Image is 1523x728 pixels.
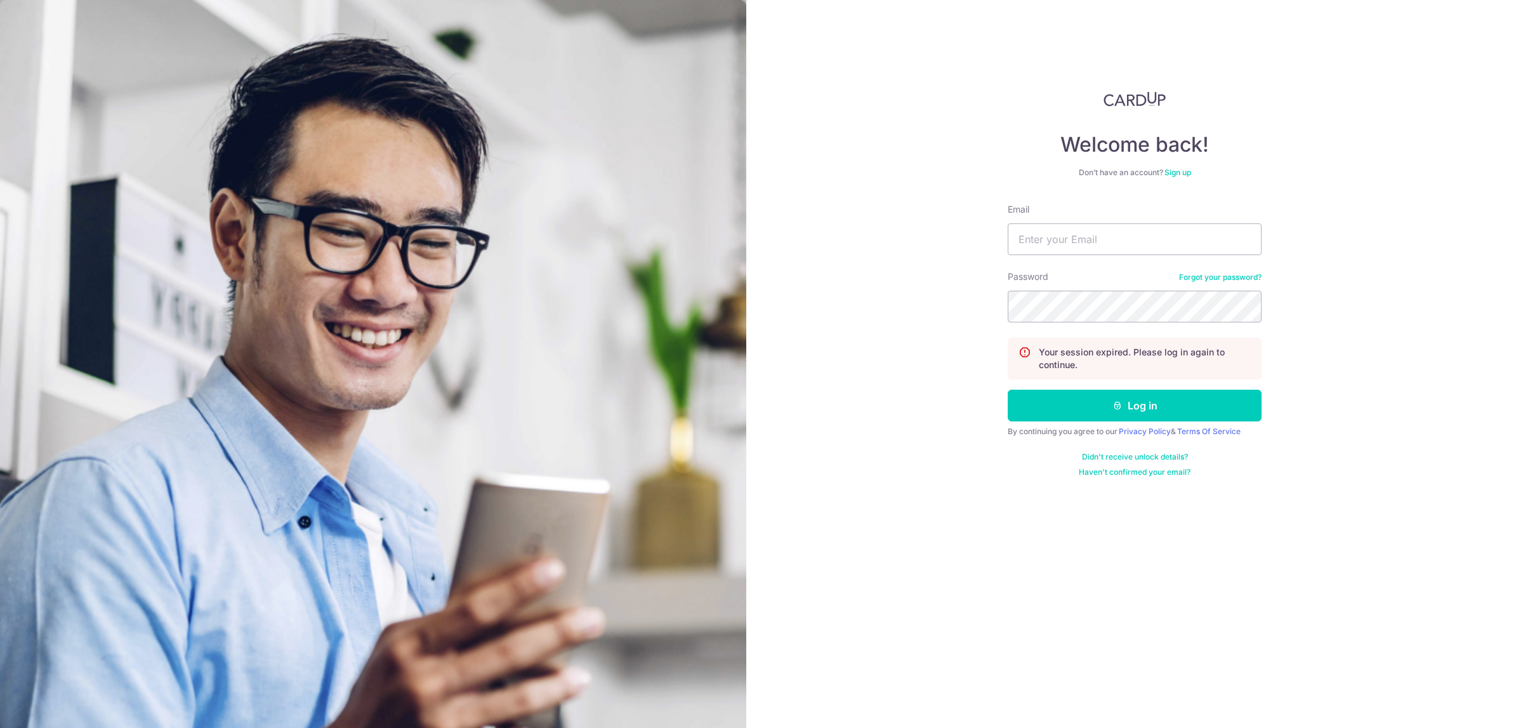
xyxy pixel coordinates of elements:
[1104,91,1166,107] img: CardUp Logo
[1008,168,1262,178] div: Don’t have an account?
[1164,168,1191,177] a: Sign up
[1179,272,1262,282] a: Forgot your password?
[1177,427,1241,436] a: Terms Of Service
[1039,346,1251,371] p: Your session expired. Please log in again to continue.
[1008,270,1048,283] label: Password
[1119,427,1171,436] a: Privacy Policy
[1079,467,1190,477] a: Haven't confirmed your email?
[1008,390,1262,421] button: Log in
[1008,203,1029,216] label: Email
[1008,223,1262,255] input: Enter your Email
[1082,452,1188,462] a: Didn't receive unlock details?
[1008,132,1262,157] h4: Welcome back!
[1008,427,1262,437] div: By continuing you agree to our &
